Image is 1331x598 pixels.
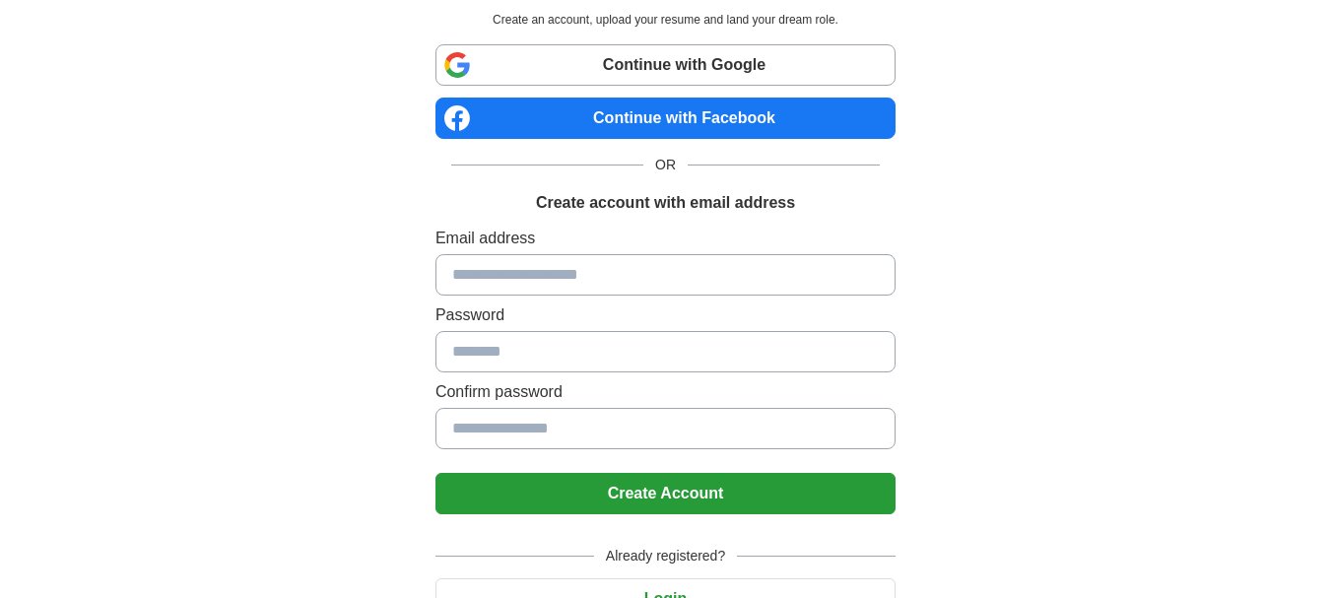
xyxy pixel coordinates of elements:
label: Email address [435,227,896,250]
label: Confirm password [435,380,896,404]
p: Create an account, upload your resume and land your dream role. [439,11,892,29]
h1: Create account with email address [536,191,795,215]
span: OR [643,155,688,175]
span: Already registered? [594,546,737,566]
label: Password [435,303,896,327]
a: Continue with Facebook [435,98,896,139]
a: Continue with Google [435,44,896,86]
button: Create Account [435,473,896,514]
